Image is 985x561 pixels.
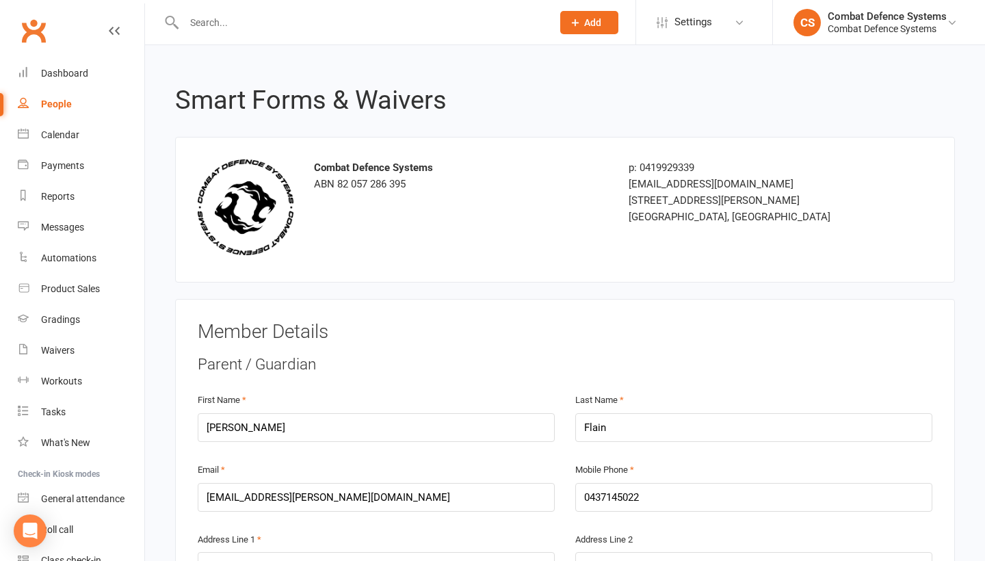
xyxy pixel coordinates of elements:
a: Waivers [18,335,144,366]
div: Workouts [41,376,82,387]
strong: Combat Defence Systems [314,161,433,174]
div: Waivers [41,345,75,356]
a: Automations [18,243,144,274]
div: Open Intercom Messenger [14,514,47,547]
div: Reports [41,191,75,202]
div: Calendar [41,129,79,140]
div: General attendance [41,493,124,504]
div: ABN 82 057 286 395 [314,159,608,192]
a: Product Sales [18,274,144,304]
span: Add [584,17,601,28]
a: Reports [18,181,144,212]
label: First Name [198,393,246,408]
div: Automations [41,252,96,263]
div: Messages [41,222,84,233]
img: d65bef46-4b21-4d6f-81b3-d3e42a63f220.png [198,159,293,255]
input: Search... [180,13,542,32]
div: CS [793,9,821,36]
a: Roll call [18,514,144,545]
div: What's New [41,437,90,448]
h3: Member Details [198,322,932,343]
div: Roll call [41,524,73,535]
label: Address Line 1 [198,533,261,547]
div: Tasks [41,406,66,417]
a: Tasks [18,397,144,428]
div: Combat Defence Systems [828,23,947,35]
a: Dashboard [18,58,144,89]
label: Mobile Phone [575,463,634,478]
div: [EMAIL_ADDRESS][DOMAIN_NAME] [629,176,860,192]
a: What's New [18,428,144,458]
div: Parent / Guardian [198,354,932,376]
label: Last Name [575,393,624,408]
a: Calendar [18,120,144,151]
div: Gradings [41,314,80,325]
div: [STREET_ADDRESS][PERSON_NAME] [629,192,860,209]
a: Clubworx [16,14,51,48]
h2: Smart Forms & Waivers [175,86,955,115]
div: Payments [41,160,84,171]
a: People [18,89,144,120]
a: Payments [18,151,144,181]
a: Gradings [18,304,144,335]
div: Dashboard [41,68,88,79]
label: Email [198,463,225,478]
div: People [41,99,72,109]
a: Messages [18,212,144,243]
button: Add [560,11,618,34]
div: Combat Defence Systems [828,10,947,23]
label: Address Line 2 [575,533,633,547]
a: General attendance kiosk mode [18,484,144,514]
div: [GEOGRAPHIC_DATA], [GEOGRAPHIC_DATA] [629,209,860,225]
div: Product Sales [41,283,100,294]
a: Workouts [18,366,144,397]
div: p: 0419929339 [629,159,860,176]
span: Settings [674,7,712,38]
